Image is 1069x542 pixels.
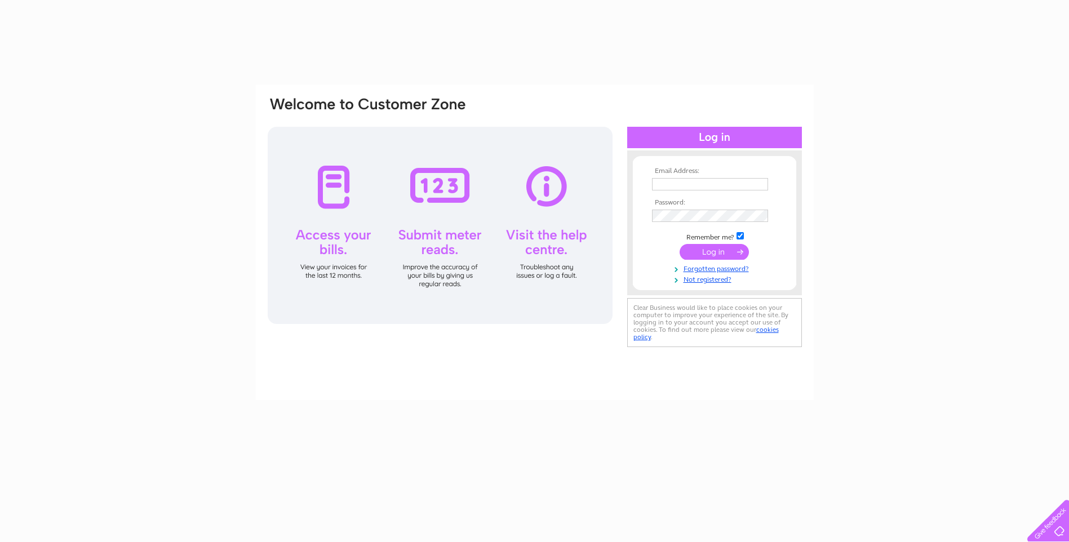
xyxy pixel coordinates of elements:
[627,298,802,347] div: Clear Business would like to place cookies on your computer to improve your experience of the sit...
[649,230,780,242] td: Remember me?
[652,263,780,273] a: Forgotten password?
[680,244,749,260] input: Submit
[633,326,779,341] a: cookies policy
[649,199,780,207] th: Password:
[649,167,780,175] th: Email Address:
[652,273,780,284] a: Not registered?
